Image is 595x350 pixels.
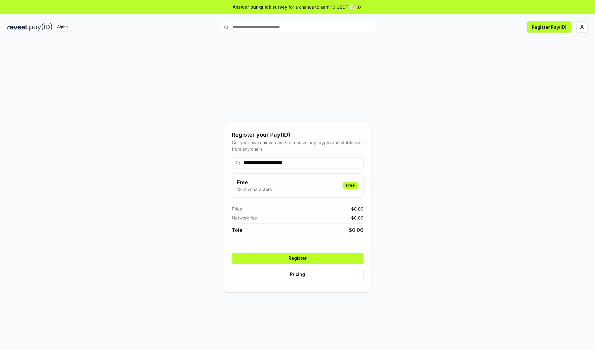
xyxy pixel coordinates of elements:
[351,215,364,221] span: $ 0.00
[232,253,364,264] button: Register
[237,179,272,186] h3: Free
[232,269,364,280] button: Pricing
[349,226,364,234] span: $ 0.00
[232,226,244,234] span: Total
[232,206,242,212] span: Price
[29,23,52,31] img: pay_id
[527,21,571,33] button: Register Pay(ID)
[232,215,257,221] span: Network fee
[343,182,358,189] div: Free
[54,23,71,31] div: Alpha
[237,186,272,193] p: 13-25 characters
[232,139,364,152] div: Get your own unique name to receive any crypto and stablecoin, from any chain
[233,4,287,10] span: Answer our quick survey
[351,206,364,212] span: $ 0.00
[7,23,28,31] img: reveel_dark
[289,4,355,10] span: for a chance to earn 10 USDT 📝
[232,131,364,139] div: Register your Pay(ID)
